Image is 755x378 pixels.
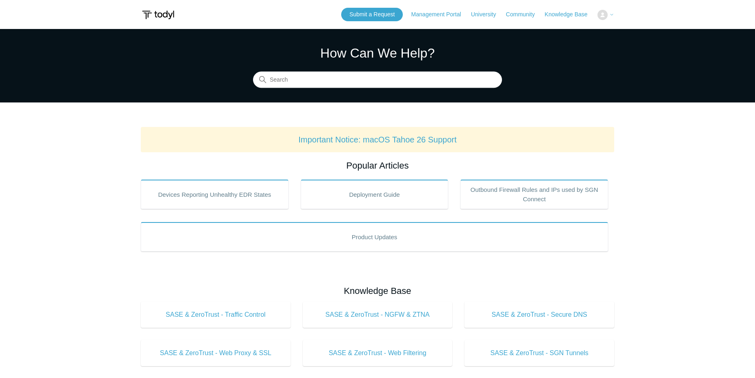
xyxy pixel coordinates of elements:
a: SASE & ZeroTrust - Web Proxy & SSL [141,340,291,366]
input: Search [253,72,502,88]
h1: How Can We Help? [253,43,502,63]
a: Outbound Firewall Rules and IPs used by SGN Connect [460,180,608,209]
span: SASE & ZeroTrust - Traffic Control [153,310,278,320]
a: SASE & ZeroTrust - NGFW & ZTNA [303,302,453,328]
span: SASE & ZeroTrust - Web Proxy & SSL [153,348,278,358]
img: Todyl Support Center Help Center home page [141,7,175,22]
a: SASE & ZeroTrust - Traffic Control [141,302,291,328]
a: SASE & ZeroTrust - Web Filtering [303,340,453,366]
a: Important Notice: macOS Tahoe 26 Support [298,135,457,144]
a: Management Portal [411,10,469,19]
h2: Popular Articles [141,159,614,172]
a: Community [506,10,543,19]
span: SASE & ZeroTrust - NGFW & ZTNA [315,310,440,320]
a: SASE & ZeroTrust - Secure DNS [464,302,614,328]
h2: Knowledge Base [141,284,614,298]
a: Devices Reporting Unhealthy EDR States [141,180,289,209]
span: SASE & ZeroTrust - SGN Tunnels [477,348,602,358]
span: SASE & ZeroTrust - Secure DNS [477,310,602,320]
a: Deployment Guide [301,180,449,209]
a: Product Updates [141,222,608,251]
a: SASE & ZeroTrust - SGN Tunnels [464,340,614,366]
a: Submit a Request [341,8,403,21]
a: University [471,10,504,19]
span: SASE & ZeroTrust - Web Filtering [315,348,440,358]
a: Knowledge Base [545,10,596,19]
